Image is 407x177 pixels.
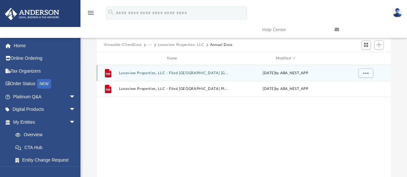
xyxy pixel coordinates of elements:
[69,116,82,129] span: arrow_drop_down
[104,42,142,48] button: Viewable-ClientDocs
[9,154,85,167] a: Entity Change Request
[100,56,116,61] div: id
[69,103,82,116] span: arrow_drop_down
[231,56,340,61] div: Modified
[69,90,82,103] span: arrow_drop_down
[107,9,115,16] i: search
[5,116,85,128] a: My Entitiesarrow_drop_down
[158,42,204,48] button: Lunaview Properties, LLC
[5,77,85,91] a: Order StatusNEW
[118,56,228,61] div: Name
[119,87,228,91] button: Lunaview Properties, LLC - Filed [GEOGRAPHIC_DATA] PIR 2024.pdf
[148,42,152,48] button: ···
[119,71,228,75] button: Lunaview Properties, LLC - Filed [GEOGRAPHIC_DATA] [GEOGRAPHIC_DATA] [GEOGRAPHIC_DATA] 2025.pdf
[374,40,384,49] button: Add
[231,70,340,76] div: [DATE] by ABA_NEST_APP
[3,8,61,20] img: Anderson Advisors Platinum Portal
[9,128,85,141] a: Overview
[87,9,95,17] i: menu
[5,103,85,116] a: Digital Productsarrow_drop_down
[361,40,371,49] button: Switch to Grid View
[358,68,373,78] button: More options
[5,90,85,103] a: Platinum Q&Aarrow_drop_down
[5,65,85,77] a: Tax Organizers
[37,79,51,89] div: NEW
[343,56,388,61] div: id
[9,141,85,154] a: CTA Hub
[87,12,95,17] a: menu
[5,52,85,65] a: Online Ordering
[257,17,330,42] a: Help Center
[231,86,340,92] div: [DATE] by ABA_NEST_APP
[210,42,233,48] button: Annual Docs
[5,39,85,52] a: Home
[393,8,402,17] img: User Pic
